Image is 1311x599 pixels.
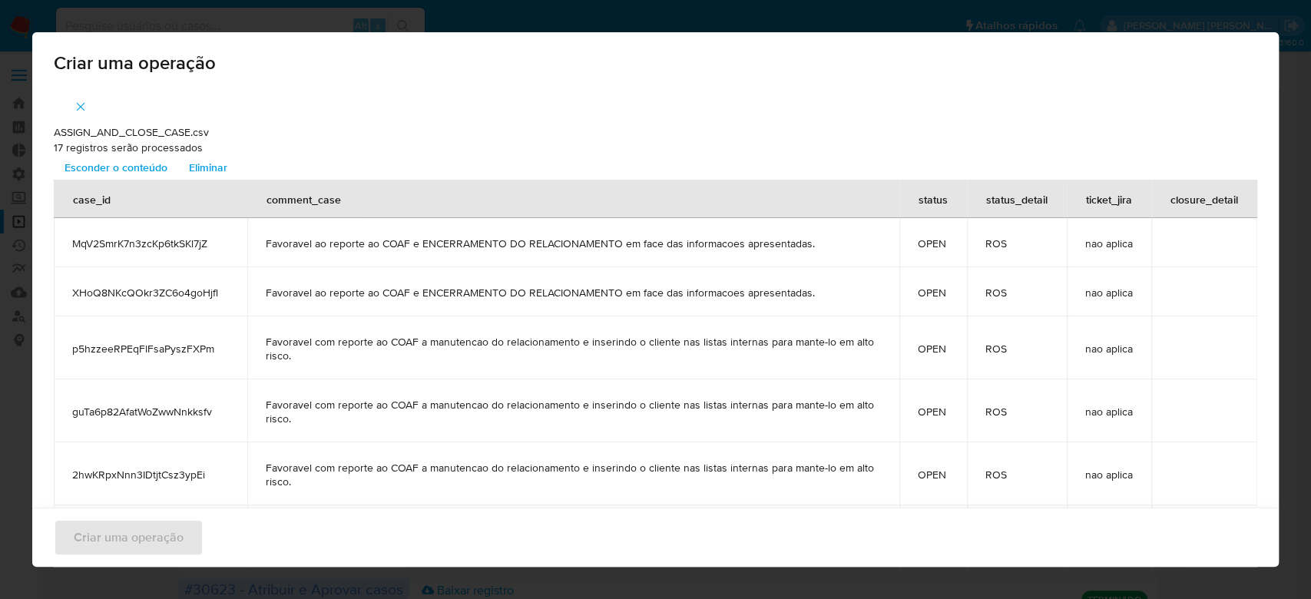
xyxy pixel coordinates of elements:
[266,237,881,250] span: Favoravel ao reporte ao COAF e ENCERRAMENTO DO RELACIONAMENTO em face das informacoes apresentadas.
[72,342,229,356] span: p5hzzeeRPEqFlFsaPyszFXPm
[1085,237,1133,250] span: nao aplica
[1152,180,1256,217] div: closure_detail
[985,342,1048,356] span: ROS
[266,461,881,488] span: Favoravel com reporte ao COAF a manutencao do relacionamento e inserindo o cliente nas listas int...
[918,405,948,419] span: OPEN
[189,157,227,178] span: Eliminar
[266,286,881,299] span: Favoravel ao reporte ao COAF e ENCERRAMENTO DO RELACIONAMENTO em face das informacoes apresentadas.
[72,286,229,299] span: XHoQ8NKcQOkr3ZC6o4goHjfl
[178,155,238,180] button: Eliminar
[985,237,1048,250] span: ROS
[918,342,948,356] span: OPEN
[55,180,129,217] div: case_id
[72,405,229,419] span: guTa6p82AfatWoZwwNnkksfv
[900,180,966,217] div: status
[985,286,1048,299] span: ROS
[918,286,948,299] span: OPEN
[1085,286,1133,299] span: nao aplica
[918,468,948,482] span: OPEN
[1085,405,1133,419] span: nao aplica
[65,157,167,178] span: Esconder o conteúdo
[54,125,1257,141] p: ASSIGN_AND_CLOSE_CASE.csv
[54,54,1257,72] span: Criar uma operação
[72,468,229,482] span: 2hwKRpxNnn3IDtjtCsz3ypEi
[54,141,1257,156] p: 17 registros serão processados
[918,237,948,250] span: OPEN
[1085,342,1133,356] span: nao aplica
[1068,180,1150,217] div: ticket_jira
[985,468,1048,482] span: ROS
[72,237,229,250] span: MqV2SmrK7n3zcKp6tkSKl7jZ
[266,398,881,425] span: Favoravel com reporte ao COAF a manutencao do relacionamento e inserindo o cliente nas listas int...
[54,155,178,180] button: Esconder o conteúdo
[985,405,1048,419] span: ROS
[968,180,1066,217] div: status_detail
[1085,468,1133,482] span: nao aplica
[248,180,359,217] div: comment_case
[266,335,881,362] span: Favoravel com reporte ao COAF a manutencao do relacionamento e inserindo o cliente nas listas int...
